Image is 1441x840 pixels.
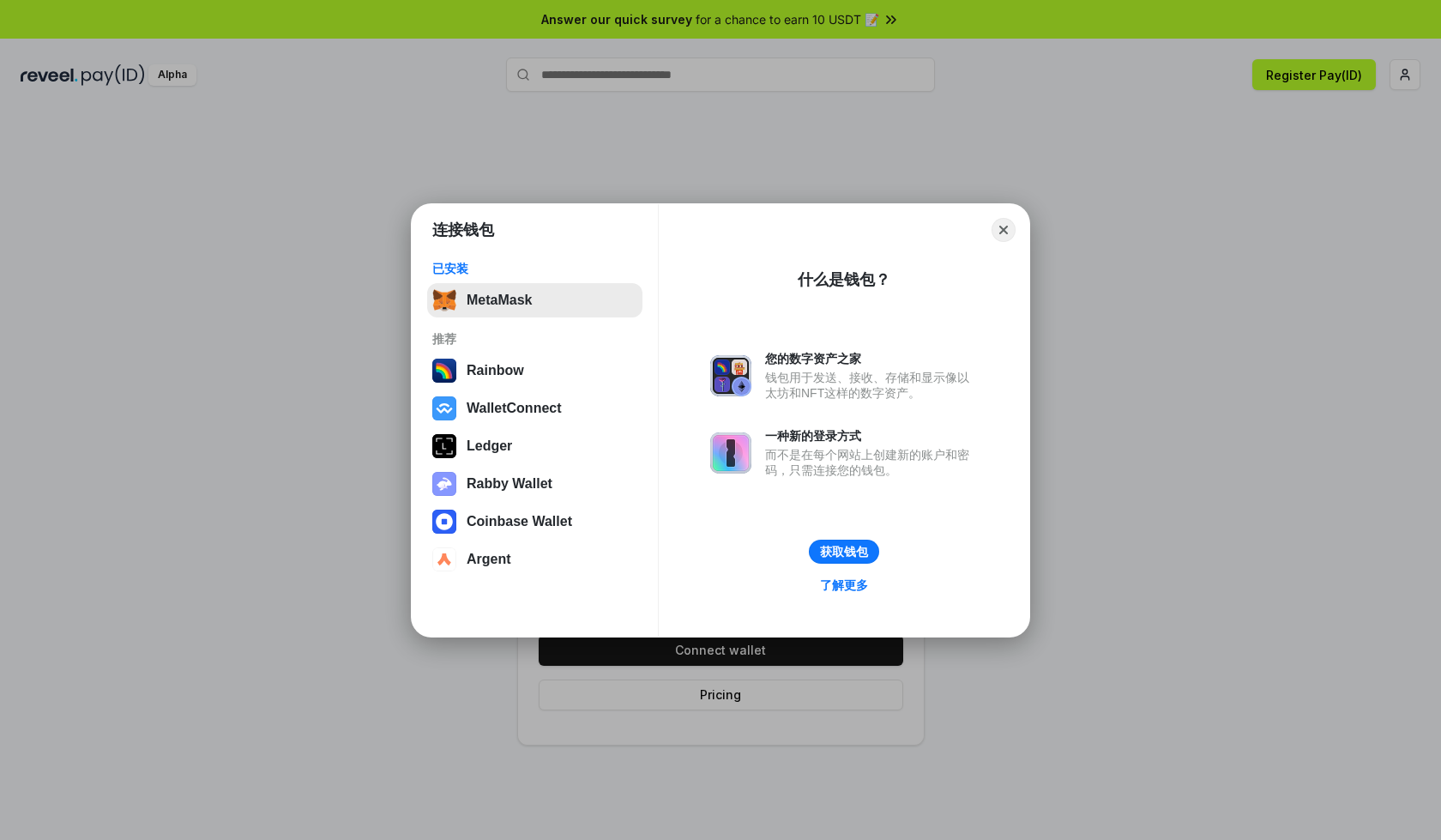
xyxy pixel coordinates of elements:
[432,547,456,571] img: svg+xml,%3Csvg%20width%3D%2228%22%20height%3D%2228%22%20viewBox%3D%220%200%2028%2028%22%20fill%3D...
[432,472,456,496] img: svg+xml,%3Csvg%20xmlns%3D%22http%3A%2F%2Fwww.w3.org%2F2000%2Fsvg%22%20fill%3D%22none%22%20viewBox...
[427,354,642,388] button: Rainbow
[765,370,978,401] div: 钱包用于发送、接收、存储和显示像以太坊和NFT这样的数字资产。
[820,544,868,559] div: 获取钱包
[432,359,456,383] img: svg+xml,%3Csvg%20width%3D%22120%22%20height%3D%22120%22%20viewBox%3D%220%200%20120%20120%22%20fil...
[992,218,1016,242] button: Close
[427,391,642,426] button: WalletConnect
[427,505,642,539] button: Coinbase Wallet
[810,574,878,596] a: 了解更多
[710,355,751,396] img: svg+xml,%3Csvg%20xmlns%3D%22http%3A%2F%2Fwww.w3.org%2F2000%2Fsvg%22%20fill%3D%22none%22%20viewBox...
[467,514,572,529] div: Coinbase Wallet
[467,552,511,567] div: Argent
[427,542,642,577] button: Argent
[798,269,890,290] div: 什么是钱包？
[432,220,494,240] h1: 连接钱包
[432,434,456,458] img: svg+xml,%3Csvg%20xmlns%3D%22http%3A%2F%2Fwww.w3.org%2F2000%2Fsvg%22%20width%3D%2228%22%20height%3...
[432,510,456,534] img: svg+xml,%3Csvg%20width%3D%2228%22%20height%3D%2228%22%20viewBox%3D%220%200%2028%2028%22%20fill%3D...
[427,429,642,463] button: Ledger
[432,331,637,347] div: 推荐
[467,438,512,454] div: Ledger
[809,540,879,564] button: 获取钱包
[467,293,532,308] div: MetaMask
[432,261,637,276] div: 已安装
[432,396,456,420] img: svg+xml,%3Csvg%20width%3D%2228%22%20height%3D%2228%22%20viewBox%3D%220%200%2028%2028%22%20fill%3D...
[765,428,978,444] div: 一种新的登录方式
[467,363,524,378] div: Rainbow
[427,467,642,501] button: Rabby Wallet
[820,577,868,593] div: 了解更多
[432,288,456,312] img: svg+xml,%3Csvg%20fill%3D%22none%22%20height%3D%2233%22%20viewBox%3D%220%200%2035%2033%22%20width%...
[765,351,978,366] div: 您的数字资产之家
[427,283,642,317] button: MetaMask
[467,401,562,416] div: WalletConnect
[467,476,552,492] div: Rabby Wallet
[765,447,978,478] div: 而不是在每个网站上创建新的账户和密码，只需连接您的钱包。
[710,432,751,474] img: svg+xml,%3Csvg%20xmlns%3D%22http%3A%2F%2Fwww.w3.org%2F2000%2Fsvg%22%20fill%3D%22none%22%20viewBox...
